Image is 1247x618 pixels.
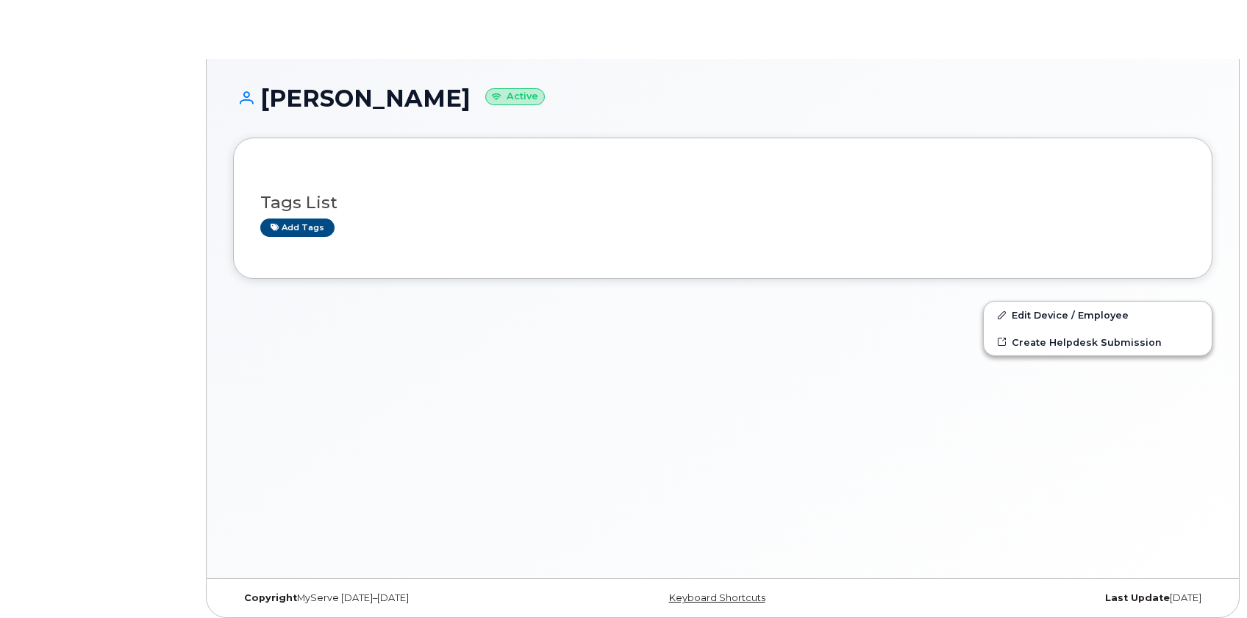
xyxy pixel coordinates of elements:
h1: [PERSON_NAME] [233,85,1212,111]
div: MyServe [DATE]–[DATE] [233,592,560,604]
strong: Copyright [244,592,297,603]
a: Create Helpdesk Submission [984,329,1212,355]
h3: Tags List [260,193,1185,212]
small: Active [485,88,545,105]
a: Add tags [260,219,335,237]
a: Keyboard Shortcuts [669,592,765,603]
a: Edit Device / Employee [984,302,1212,328]
strong: Last Update [1105,592,1170,603]
div: [DATE] [886,592,1212,604]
